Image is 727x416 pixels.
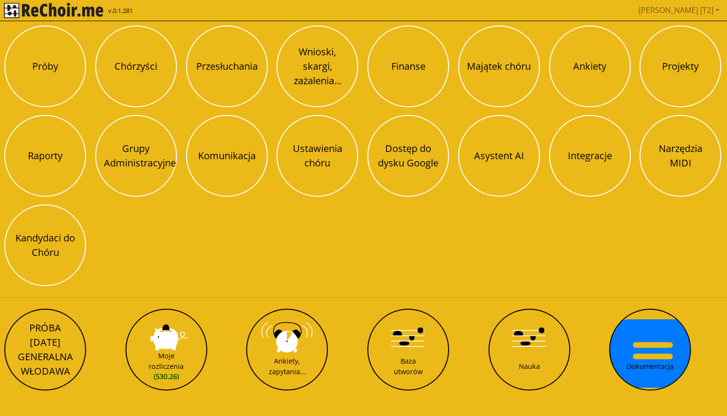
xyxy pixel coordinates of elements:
div: Nauka [519,361,540,372]
button: Dokumentacja [609,309,691,391]
div: Baza utworów [394,356,423,377]
div: Dokumentacja [627,361,674,372]
div: Moje rozliczenia [149,351,184,382]
button: Ankiety [549,25,631,107]
button: Integracje [549,115,631,197]
button: Dostęp do dysku Google [367,115,449,197]
button: Grupy Administracyjne [95,115,177,197]
button: Finanse [367,25,449,107]
button: Nauka [489,309,570,391]
button: Narzędzia MIDI [639,115,721,197]
button: Przesłuchania [186,25,268,107]
button: Raporty [4,115,86,197]
button: Ustawienia chóru [276,115,358,197]
button: PRÓBA [DATE] GENERALNA WŁODAWA [4,309,86,391]
button: Komunikacja [186,115,268,197]
button: Próby [4,25,86,107]
button: Kandydaci do Chóru [4,204,86,286]
button: Wnioski, skargi, zażalenia... [276,25,358,107]
button: Baza utworów [367,309,449,391]
button: Majątek chóru [458,25,540,107]
a: [PERSON_NAME] [T2] [635,0,723,20]
button: Chórzyści [95,25,177,107]
img: rekłajer mi [4,3,103,18]
div: Ankiety, zapytania... [269,356,306,377]
button: Ankiety, zapytania... [246,309,328,391]
button: Projekty [639,25,721,107]
button: Asystent AI [458,115,540,197]
span: (530.26) [149,371,184,382]
button: Moje rozliczenia(530.26) [125,309,207,391]
span: v.0.1.281 [108,6,133,16]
